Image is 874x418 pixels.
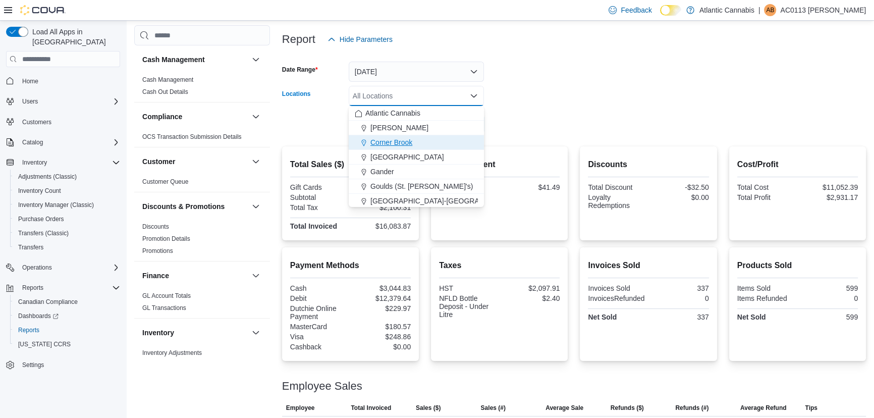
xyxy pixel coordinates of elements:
span: GL Transactions [142,304,186,312]
span: Canadian Compliance [18,298,78,306]
button: Operations [2,260,124,275]
p: | [758,4,760,16]
span: Inventory Count [18,187,61,195]
h3: Inventory [142,328,174,338]
a: OCS Transaction Submission Details [142,133,242,140]
span: Adjustments (Classic) [18,173,77,181]
span: Inventory [22,159,47,167]
button: Transfers [10,240,124,254]
button: [GEOGRAPHIC_DATA]-[GEOGRAPHIC_DATA] [349,194,484,208]
span: Users [18,95,120,108]
div: $2,931.17 [799,193,858,201]
div: Debit [290,294,349,302]
div: Items Sold [737,284,796,292]
div: Total Profit [737,193,796,201]
div: Gift Cards [290,183,349,191]
h3: Report [282,33,315,45]
span: Canadian Compliance [14,296,120,308]
h2: Products Sold [737,259,858,272]
div: Discounts & Promotions [134,221,270,261]
span: Reports [18,282,120,294]
div: $3,044.83 [352,284,411,292]
nav: Complex example [6,69,120,398]
span: Tips [805,404,817,412]
span: Load All Apps in [GEOGRAPHIC_DATA] [28,27,120,47]
div: AC0113 Baker Jory [764,4,776,16]
div: Invoices Sold [588,284,646,292]
h2: Cost/Profit [737,159,858,171]
span: Discounts [142,223,169,231]
button: Inventory [250,327,262,339]
span: Transfers [14,241,120,253]
a: Transfers (Classic) [14,227,73,239]
button: Finance [250,270,262,282]
div: 0 [650,294,709,302]
span: Refunds (#) [675,404,708,412]
div: $180.57 [352,323,411,331]
span: Home [18,74,120,87]
span: GL Account Totals [142,292,191,300]
h2: Discounts [588,159,708,171]
span: [GEOGRAPHIC_DATA]-[GEOGRAPHIC_DATA] [370,196,520,206]
span: Users [22,97,38,106]
div: Cash [290,284,349,292]
span: [PERSON_NAME] [370,123,428,133]
strong: Total Invoiced [290,222,337,230]
div: $229.97 [352,304,411,312]
p: AC0113 [PERSON_NAME] [780,4,866,16]
span: Atlantic Cannabis [365,108,420,118]
a: Reports [14,324,43,336]
a: Adjustments (Classic) [14,171,81,183]
span: Sales ($) [416,404,441,412]
div: $2,100.31 [352,203,411,212]
div: Customer [134,176,270,192]
span: Transfers (Classic) [14,227,120,239]
a: GL Account Totals [142,292,191,299]
button: Transfers (Classic) [10,226,124,240]
h3: Customer [142,156,175,167]
span: Customers [22,118,51,126]
button: Home [2,73,124,88]
a: Discounts [142,223,169,230]
span: Purchase Orders [18,215,64,223]
div: -$32.50 [650,183,709,191]
button: Atlantic Cannabis [349,106,484,121]
button: Canadian Compliance [10,295,124,309]
a: Purchase Orders [14,213,68,225]
div: $0.00 [352,343,411,351]
h2: Total Sales ($) [290,159,411,171]
a: Dashboards [14,310,63,322]
a: Customer Queue [142,178,188,185]
button: Users [18,95,42,108]
strong: Net Sold [588,313,617,321]
label: Locations [282,90,311,98]
span: Customer Queue [142,178,188,186]
a: [US_STATE] CCRS [14,338,75,350]
span: Customers [18,116,120,128]
div: NFLD Bottle Deposit - Under Litre [439,294,498,319]
button: Purchase Orders [10,212,124,226]
span: Inventory Count [14,185,120,197]
a: Inventory Count [14,185,65,197]
div: Subtotal [290,193,349,201]
span: Transfers (Classic) [18,229,69,237]
span: Promotion Details [142,235,190,243]
button: Reports [2,281,124,295]
span: Inventory [18,156,120,169]
button: Cash Management [250,54,262,66]
span: AB [766,4,774,16]
a: Canadian Compliance [14,296,82,308]
div: Compliance [134,131,270,147]
div: 337 [650,284,709,292]
span: Catalog [18,136,120,148]
button: [DATE] [349,62,484,82]
div: Total Cost [737,183,796,191]
div: 0 [799,294,858,302]
div: Cash Management [134,74,270,102]
span: Cash Management [142,76,193,84]
a: Cash Out Details [142,88,188,95]
span: Inventory Adjustments [142,349,202,357]
span: Settings [18,358,120,371]
span: Average Refund [740,404,787,412]
div: $16,083.87 [352,222,411,230]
